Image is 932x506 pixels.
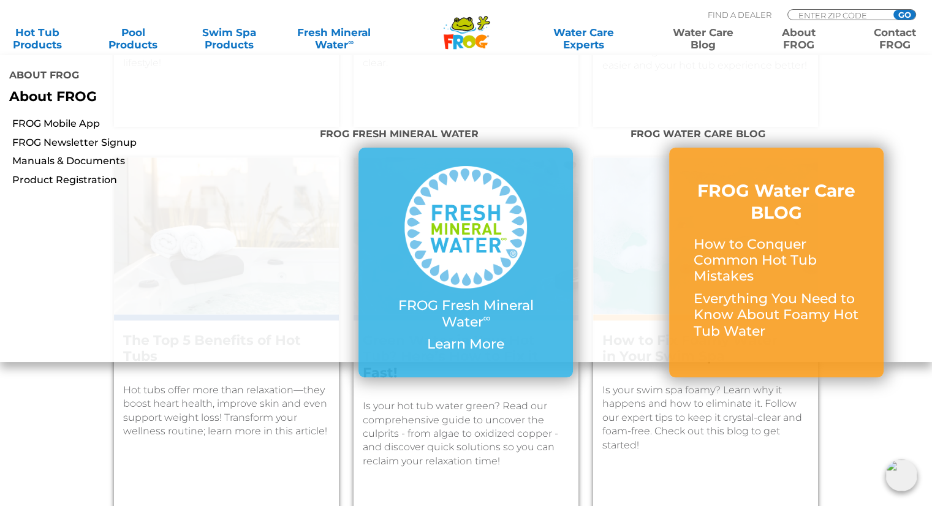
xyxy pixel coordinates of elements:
[12,136,311,149] a: FROG Newsletter Signup
[348,37,354,47] sup: ∞
[694,179,859,346] a: FROG Water Care BLOG How to Conquer Common Hot Tub Mistakes Everything You Need to Know About Foa...
[123,383,330,439] p: Hot tubs offer more than relaxation—they boost heart health, improve skin and even support weight...
[523,26,645,51] a: Water CareExperts
[96,26,170,51] a: PoolProducts
[694,236,859,285] p: How to Conquer Common Hot Tub Mistakes
[12,117,311,130] a: FROG Mobile App
[694,291,859,339] p: Everything You Need to Know About Foamy Hot Tub Water
[857,26,932,51] a: ContactFROG
[287,26,381,51] a: Fresh MineralWater∞
[383,298,548,330] p: FROG Fresh Mineral Water
[192,26,267,51] a: Swim SpaProducts
[363,399,569,468] p: Is your hot tub water green? Read our comprehensive guide to uncover the culprits - from algae to...
[483,312,490,324] sup: ∞
[12,173,311,187] a: Product Registration
[631,123,923,148] h4: FROG Water Care BLOG
[762,26,836,51] a: AboutFROG
[694,179,859,224] h3: FROG Water Care BLOG
[320,123,612,148] h4: FROG Fresh Mineral Water
[797,10,880,20] input: Zip Code Form
[665,26,740,51] a: Water CareBlog
[893,10,915,20] input: GO
[708,9,771,20] p: Find A Dealer
[383,336,548,352] p: Learn More
[12,154,311,168] a: Manuals & Documents
[383,166,548,358] a: FROG Fresh Mineral Water∞ Learn More
[602,383,809,452] p: Is your swim spa foamy? Learn why it happens and how to eliminate it. Follow our expert tips to k...
[885,459,917,491] img: openIcon
[9,88,97,105] b: About FROG
[9,64,457,89] h4: About FROG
